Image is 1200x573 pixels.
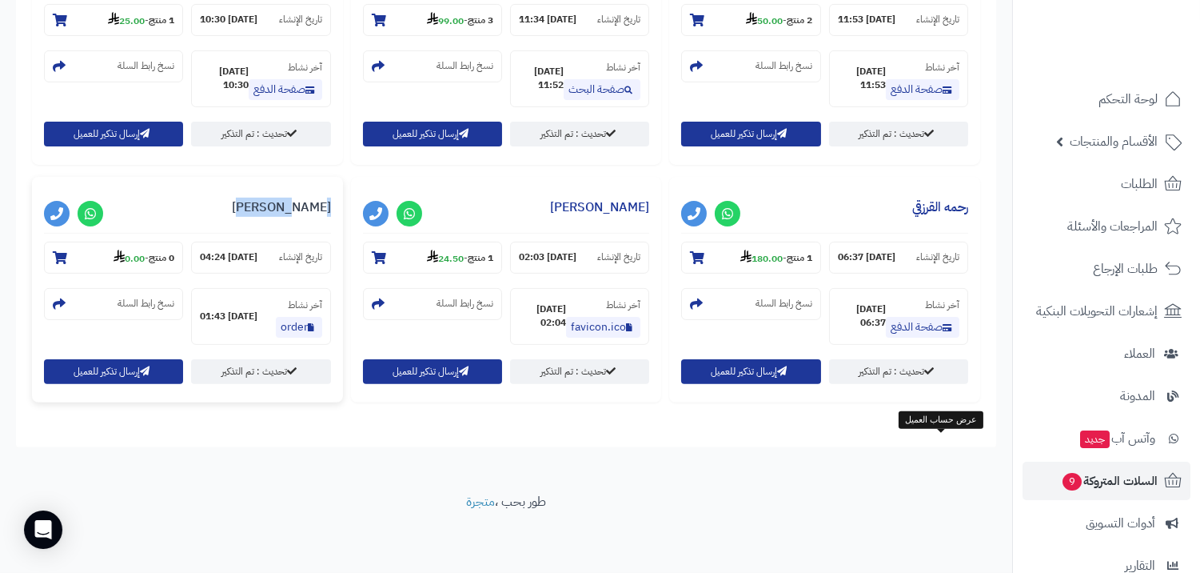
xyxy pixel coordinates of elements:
[1093,258,1158,280] span: طلبات الإرجاع
[1023,80,1190,118] a: لوحة التحكم
[1121,173,1158,195] span: الطلبات
[1036,300,1158,323] span: إشعارات التحويلات البنكية
[232,198,331,217] a: [PERSON_NAME]
[740,251,783,266] strong: 180.00
[44,50,183,82] section: نسخ رابط السلة
[925,298,959,312] small: آخر نشاط
[1023,250,1190,288] a: طلبات الإرجاع
[118,59,174,73] small: نسخ رابط السلة
[838,250,895,264] strong: [DATE] 06:37
[510,122,649,146] a: تحديث : تم التذكير
[437,59,493,73] small: نسخ رابط السلة
[1023,165,1190,203] a: الطلبات
[427,12,493,28] small: -
[899,411,983,429] div: عرض حساب العميل
[363,122,502,146] button: إرسال تذكير للعميل
[288,60,322,74] small: آخر نشاط
[466,492,495,511] a: متجرة
[1067,215,1158,238] span: المراجعات والأسئلة
[44,359,183,384] button: إرسال تذكير للعميل
[1061,470,1158,492] span: السلات المتروكة
[740,250,812,266] small: -
[468,14,493,28] strong: 3 منتج
[149,14,174,28] strong: 1 منتج
[886,317,959,338] a: صفحة الدفع
[276,317,322,338] a: order
[1023,335,1190,373] a: العملاء
[1023,504,1190,543] a: أدوات التسويق
[681,242,820,274] section: 1 منتج-180.00
[1098,88,1158,110] span: لوحة التحكم
[1086,512,1155,535] span: أدوات التسويق
[279,13,322,26] small: تاريخ الإنشاء
[519,65,564,92] strong: [DATE] 11:52
[288,298,322,312] small: آخر نشاط
[787,251,812,266] strong: 1 منتج
[1023,377,1190,415] a: المدونة
[746,14,783,28] strong: 50.00
[1124,343,1155,365] span: العملاء
[427,250,493,266] small: -
[838,303,886,330] strong: [DATE] 06:37
[550,198,649,217] a: [PERSON_NAME]
[114,250,174,266] small: -
[1120,385,1155,407] span: المدونة
[1078,427,1155,450] span: وآتس آب
[200,13,257,26] strong: [DATE] 10:30
[24,511,62,549] div: Open Intercom Messenger
[363,288,502,320] section: نسخ رابط السلة
[566,317,640,338] a: favicon.ico
[1023,419,1190,458] a: وآتس آبجديد
[44,4,183,36] section: 1 منتج-25.00
[564,79,640,100] a: صفحة البحث
[1023,292,1190,331] a: إشعارات التحويلات البنكية
[510,359,649,384] a: تحديث : تم التذكير
[746,12,812,28] small: -
[191,122,330,146] a: تحديث : تم التذكير
[1062,473,1082,491] span: 9
[363,359,502,384] button: إرسال تذكير للعميل
[787,14,812,28] strong: 2 منتج
[1023,207,1190,246] a: المراجعات والأسئلة
[681,4,820,36] section: 2 منتج-50.00
[681,122,820,146] button: إرسال تذكير للعميل
[606,60,640,74] small: آخر نشاط
[606,298,640,312] small: آخر نشاط
[519,13,576,26] strong: [DATE] 11:34
[279,250,322,264] small: تاريخ الإنشاء
[838,13,895,26] strong: [DATE] 11:53
[681,359,820,384] button: إرسال تذكير للعميل
[916,250,959,264] small: تاريخ الإنشاء
[363,242,502,274] section: 1 منتج-24.50
[249,79,322,100] a: صفحة الدفع
[681,288,820,320] section: نسخ رابط السلة
[681,50,820,82] section: نسخ رابط السلة
[427,251,464,266] strong: 24.50
[1080,431,1110,448] span: جديد
[363,4,502,36] section: 3 منتج-99.00
[437,297,493,311] small: نسخ رابط السلة
[200,310,257,323] strong: [DATE] 01:43
[519,303,566,330] strong: [DATE] 02:04
[114,251,145,266] strong: 0.00
[925,60,959,74] small: آخر نشاط
[149,251,174,266] strong: 0 منتج
[118,297,174,311] small: نسخ رابط السلة
[427,14,464,28] strong: 99.00
[1070,130,1158,153] span: الأقسام والمنتجات
[200,65,248,92] strong: [DATE] 10:30
[468,251,493,266] strong: 1 منتج
[912,198,968,217] a: رحمه القرزقي
[200,250,257,264] strong: [DATE] 04:24
[44,122,183,146] button: إرسال تذكير للعميل
[755,59,812,73] small: نسخ رابط السلة
[838,65,886,92] strong: [DATE] 11:53
[108,12,174,28] small: -
[829,122,968,146] a: تحديث : تم التذكير
[191,359,330,384] a: تحديث : تم التذكير
[916,13,959,26] small: تاريخ الإنشاء
[597,250,640,264] small: تاريخ الإنشاء
[755,297,812,311] small: نسخ رابط السلة
[44,288,183,320] section: نسخ رابط السلة
[1023,462,1190,500] a: السلات المتروكة9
